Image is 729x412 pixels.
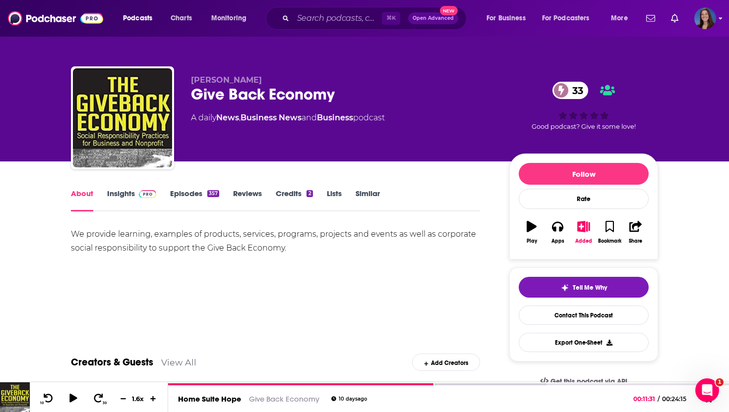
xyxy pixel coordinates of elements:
[694,7,716,29] span: Logged in as emmadonovan
[532,369,635,394] a: Get this podcast via API
[130,395,147,403] div: 1.6 x
[317,113,353,122] a: Business
[241,113,302,122] a: Business News
[178,394,241,404] a: Home Suite Hope
[480,10,538,26] button: open menu
[276,189,312,211] a: Credits2
[519,333,649,352] button: Export One-Sheet
[660,395,696,403] span: 00:24:15
[695,378,719,402] iframe: Intercom live chat
[116,10,165,26] button: open menu
[598,238,621,244] div: Bookmark
[293,10,382,26] input: Search podcasts, credits, & more...
[658,395,660,403] span: /
[542,11,590,25] span: For Podcasters
[161,357,196,367] a: View All
[249,394,319,404] a: Give Back Economy
[623,214,649,250] button: Share
[519,277,649,298] button: tell me why sparkleTell Me Why
[8,9,103,28] img: Podchaser - Follow, Share and Rate Podcasts
[302,113,317,122] span: and
[139,190,156,198] img: Podchaser Pro
[633,395,658,403] span: 00:11:31
[629,238,642,244] div: Share
[123,11,152,25] span: Podcasts
[413,16,454,21] span: Open Advanced
[519,214,545,250] button: Play
[642,10,659,27] a: Show notifications dropdown
[604,10,640,26] button: open menu
[536,10,604,26] button: open menu
[171,11,192,25] span: Charts
[191,75,262,85] span: [PERSON_NAME]
[327,189,342,211] a: Lists
[275,7,476,30] div: Search podcasts, credits, & more...
[40,401,44,405] span: 10
[90,393,109,405] button: 30
[694,7,716,29] button: Show profile menu
[611,11,628,25] span: More
[571,214,597,250] button: Added
[575,238,592,244] div: Added
[191,112,385,124] div: A daily podcast
[382,12,400,25] span: ⌘ K
[211,11,246,25] span: Monitoring
[103,401,107,405] span: 30
[550,377,627,386] span: Get this podcast via API
[356,189,380,211] a: Similar
[573,284,607,292] span: Tell Me Why
[73,68,172,167] img: Give Back Economy
[552,82,588,99] a: 33
[597,214,622,250] button: Bookmark
[532,123,636,130] span: Good podcast? Give it some love!
[486,11,526,25] span: For Business
[216,113,239,122] a: News
[71,189,93,211] a: About
[207,190,219,197] div: 357
[71,356,153,368] a: Creators & Guests
[527,238,537,244] div: Play
[331,396,367,402] div: 10 days ago
[412,354,480,371] div: Add Creators
[519,189,649,209] div: Rate
[551,238,564,244] div: Apps
[667,10,682,27] a: Show notifications dropdown
[204,10,259,26] button: open menu
[408,12,458,24] button: Open AdvancedNew
[440,6,458,15] span: New
[71,227,480,255] div: We provide learning, examples of products, services, programs, projects and events as well as cor...
[170,189,219,211] a: Episodes357
[694,7,716,29] img: User Profile
[233,189,262,211] a: Reviews
[562,82,588,99] span: 33
[509,75,658,137] div: 33Good podcast? Give it some love!
[545,214,570,250] button: Apps
[519,306,649,325] a: Contact This Podcast
[716,378,724,386] span: 1
[519,163,649,185] button: Follow
[107,189,156,211] a: InsightsPodchaser Pro
[164,10,198,26] a: Charts
[561,284,569,292] img: tell me why sparkle
[306,190,312,197] div: 2
[239,113,241,122] span: ,
[38,393,57,405] button: 10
